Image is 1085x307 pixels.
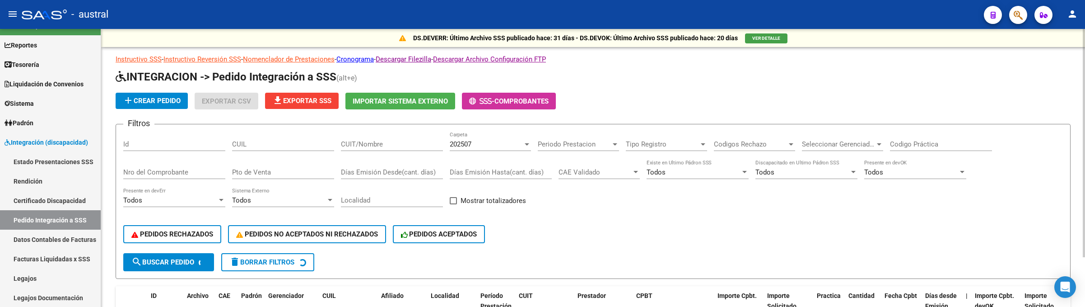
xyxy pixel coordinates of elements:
span: PEDIDOS ACEPTADOS [401,230,477,238]
button: Crear Pedido [116,93,188,109]
span: Tesorería [5,60,39,70]
span: (alt+e) [336,74,357,82]
span: Exportar SSS [272,97,331,105]
mat-icon: person [1067,9,1078,19]
span: Crear Pedido [123,97,181,105]
mat-icon: menu [7,9,18,19]
span: Prestador [577,292,606,299]
p: - - - - - [116,54,1071,64]
span: Todos [232,196,251,204]
span: Borrar Filtros [229,258,294,266]
mat-icon: delete [229,256,240,267]
span: Seleccionar Gerenciador [802,140,875,148]
span: Liquidación de Convenios [5,79,84,89]
span: Importe Cpbt. [717,292,757,299]
span: Padrón [5,118,33,128]
button: PEDIDOS ACEPTADOS [393,225,485,243]
span: PEDIDOS NO ACEPTADOS NI RECHAZADOS [236,230,378,238]
span: Localidad [431,292,459,299]
span: PEDIDOS RECHAZADOS [131,230,213,238]
button: -Comprobantes [462,93,556,109]
span: - [469,97,494,105]
a: Cronograma [336,55,374,63]
span: CAE Validado [559,168,632,176]
span: CUIT [519,292,533,299]
span: Periodo Prestacion [538,140,611,148]
span: Tipo Registro [626,140,699,148]
span: 202507 [450,140,471,148]
span: Exportar CSV [202,97,251,105]
span: Todos [864,168,883,176]
span: VER DETALLE [752,36,780,41]
span: Todos [755,168,774,176]
span: Reportes [5,40,37,50]
span: Sistema [5,99,34,109]
span: INTEGRACION -> Pedido Integración a SSS [116,71,336,83]
span: Integración (discapacidad) [5,137,88,147]
span: Gerenciador [268,292,304,299]
button: Importar Sistema Externo [345,93,455,109]
span: Archivo [187,292,209,299]
a: Instructivo SSS [116,55,162,63]
span: Fecha Cpbt [885,292,917,299]
span: Padrón [241,292,262,299]
mat-icon: search [131,256,142,267]
a: Descargar Archivo Configuración FTP [433,55,546,63]
mat-icon: add [123,95,134,106]
span: Mostrar totalizadores [461,195,526,206]
span: ID [151,292,157,299]
button: VER DETALLE [745,33,787,43]
button: PEDIDOS NO ACEPTADOS NI RECHAZADOS [228,225,386,243]
span: CPBT [636,292,652,299]
button: Buscar Pedido [123,253,214,271]
div: Open Intercom Messenger [1054,276,1076,298]
span: Cantidad [848,292,875,299]
span: Afiliado [381,292,404,299]
h3: Filtros [123,117,154,130]
span: - austral [71,5,108,24]
span: Buscar Pedido [131,258,194,266]
span: Importar Sistema Externo [353,97,448,105]
span: Practica [817,292,841,299]
span: Comprobantes [494,97,549,105]
span: Todos [123,196,142,204]
p: DS.DEVERR: Último Archivo SSS publicado hace: 31 días - DS.DEVOK: Último Archivo SSS publicado ha... [413,33,738,43]
mat-icon: file_download [272,95,283,106]
span: Todos [647,168,666,176]
a: Descargar Filezilla [376,55,431,63]
span: CAE [219,292,230,299]
span: Codigos Rechazo [714,140,787,148]
button: Borrar Filtros [221,253,314,271]
a: Nomenclador de Prestaciones [243,55,335,63]
span: CUIL [322,292,336,299]
button: Exportar SSS [265,93,339,109]
a: Instructivo Reversión SSS [163,55,241,63]
span: | [966,292,968,299]
button: PEDIDOS RECHAZADOS [123,225,221,243]
button: Exportar CSV [195,93,258,109]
